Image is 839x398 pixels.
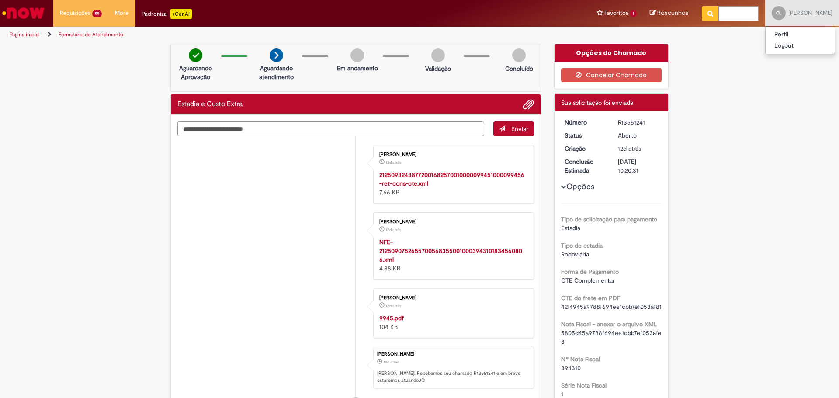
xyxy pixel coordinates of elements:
[776,10,782,16] span: CL
[177,347,534,389] li: Camila Leite
[650,9,689,17] a: Rascunhos
[630,10,637,17] span: 1
[523,99,534,110] button: Adicionar anexos
[386,227,401,232] time: 19/09/2025 15:19:15
[618,157,659,175] div: [DATE] 10:20:31
[379,238,525,273] div: 4.88 KB
[561,390,563,398] span: 1
[384,360,399,365] span: 12d atrás
[561,329,661,346] span: 5805d45a9788f694ee1cbb7ef053afe8
[350,48,364,62] img: img-circle-grey.png
[702,6,719,21] button: Pesquisar
[92,10,102,17] span: 99
[379,314,404,322] a: 9945.pdf
[379,295,525,301] div: [PERSON_NAME]
[10,31,40,38] a: Página inicial
[379,170,525,197] div: 7.66 KB
[177,121,484,136] textarea: Digite sua mensagem aqui...
[386,303,401,308] span: 12d atrás
[505,64,533,73] p: Concluído
[561,224,580,232] span: Estadia
[558,144,612,153] dt: Criação
[189,48,202,62] img: check-circle-green.png
[379,219,525,225] div: [PERSON_NAME]
[561,381,607,389] b: Série Nota Fiscal
[561,215,657,223] b: Tipo de solicitação para pagamento
[561,320,657,328] b: Nota Fiscal - anexar o arquivo XML
[561,294,620,302] b: CTE do frete em PDF
[618,144,659,153] div: 19/09/2025 15:20:28
[561,242,603,249] b: Tipo de estadia
[425,64,451,73] p: Validação
[431,48,445,62] img: img-circle-grey.png
[766,29,835,40] a: Perfil
[142,9,192,19] div: Padroniza
[7,27,553,43] ul: Trilhas de página
[170,9,192,19] p: +GenAi
[377,370,529,384] p: [PERSON_NAME]! Recebemos seu chamado R13551241 e em breve estaremos atuando.
[270,48,283,62] img: arrow-next.png
[386,160,401,165] time: 19/09/2025 15:19:27
[618,145,641,152] time: 19/09/2025 15:20:28
[377,352,529,357] div: [PERSON_NAME]
[555,44,669,62] div: Opções do Chamado
[115,9,128,17] span: More
[561,355,600,363] b: Nº Nota Fiscal
[379,152,525,157] div: [PERSON_NAME]
[561,277,615,284] span: CTE Complementar
[561,68,662,82] button: Cancelar Chamado
[766,40,835,52] a: Logout
[386,227,401,232] span: 12d atrás
[386,303,401,308] time: 19/09/2025 15:19:06
[493,121,534,136] button: Enviar
[386,160,401,165] span: 12d atrás
[379,238,522,263] a: NFE-21250907526557005683550010003943101834560806.xml
[561,250,589,258] span: Rodoviária
[384,360,399,365] time: 19/09/2025 15:20:28
[1,4,46,22] img: ServiceNow
[511,125,528,133] span: Enviar
[558,118,612,127] dt: Número
[512,48,526,62] img: img-circle-grey.png
[618,118,659,127] div: R13551241
[174,64,217,81] p: Aguardando Aprovação
[379,314,525,331] div: 104 KB
[255,64,298,81] p: Aguardando atendimento
[657,9,689,17] span: Rascunhos
[618,145,641,152] span: 12d atrás
[561,303,662,311] span: 42f4945a9788f694ee1cbb7ef053af81
[177,100,243,108] h2: Estadia e Custo Extra Histórico de tíquete
[788,9,832,17] span: [PERSON_NAME]
[561,268,619,276] b: Forma de Pagamento
[561,364,581,372] span: 394310
[558,131,612,140] dt: Status
[59,31,123,38] a: Formulário de Atendimento
[558,157,612,175] dt: Conclusão Estimada
[337,64,378,73] p: Em andamento
[604,9,628,17] span: Favoritos
[60,9,90,17] span: Requisições
[379,171,524,187] a: 21250932438772001682570010000099451000099456-ret-cons-cte.xml
[618,131,659,140] div: Aberto
[561,99,633,107] span: Sua solicitação foi enviada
